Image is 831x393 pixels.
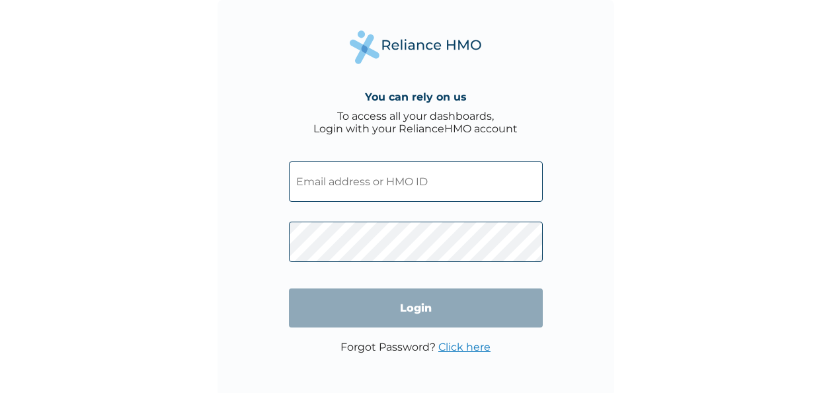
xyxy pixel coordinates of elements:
p: Forgot Password? [340,341,491,353]
h4: You can rely on us [365,91,467,103]
input: Login [289,288,543,327]
img: Reliance Health's Logo [350,30,482,64]
input: Email address or HMO ID [289,161,543,202]
a: Click here [438,341,491,353]
div: To access all your dashboards, Login with your RelianceHMO account [313,110,518,135]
